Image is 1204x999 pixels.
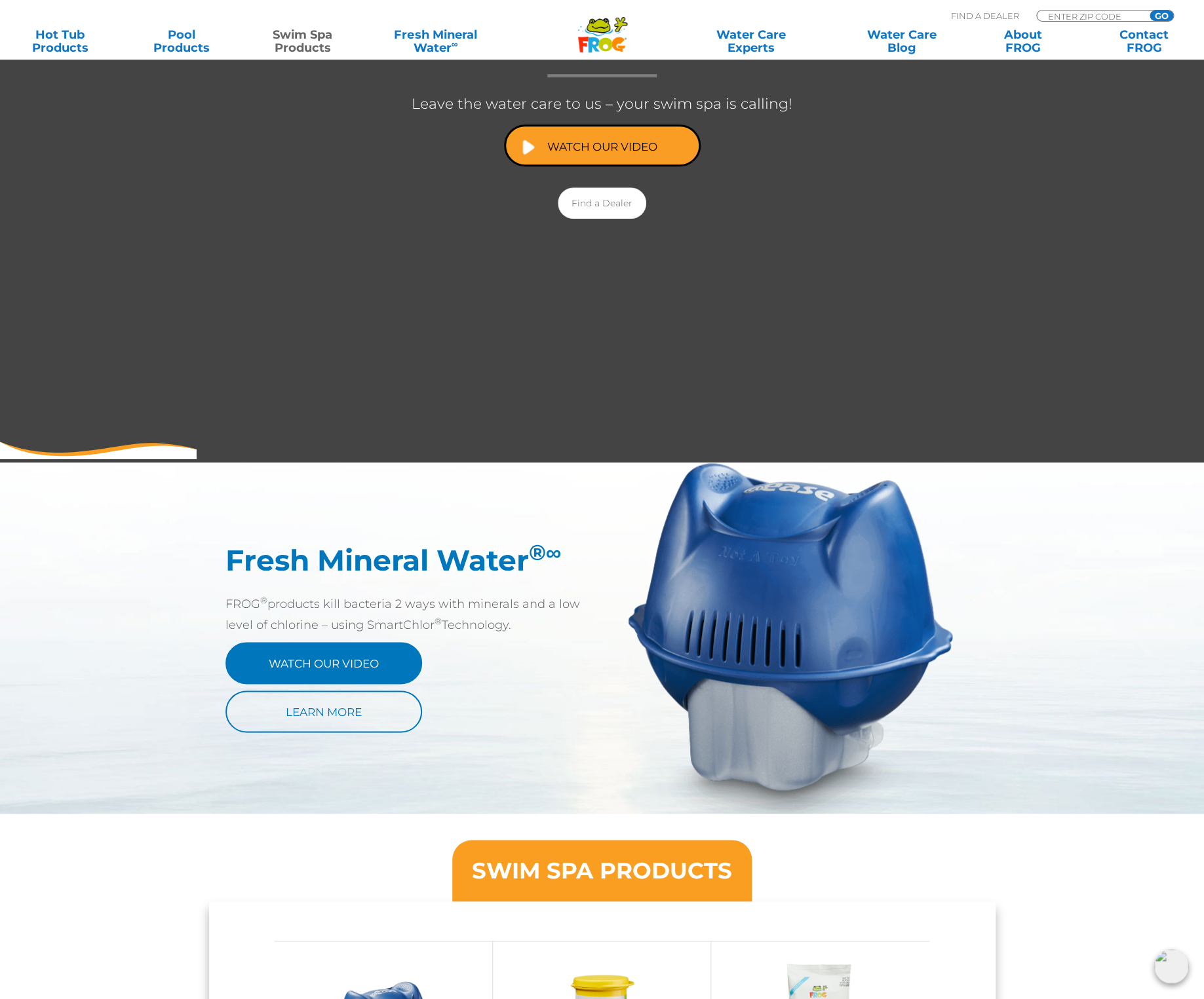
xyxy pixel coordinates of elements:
[1047,10,1135,22] input: Zip Code Form
[225,690,422,732] a: Learn More
[225,642,422,684] a: Watch Our Video
[225,594,602,635] p: FROG products kill bacteria 2 ways with minerals and a low level of chlorine – using SmartChlor T...
[951,10,1019,22] p: Find A Dealer
[472,859,732,882] h3: SWIM SPA PRODUCTS
[376,28,494,54] a: Fresh MineralWater∞
[134,28,229,54] a: PoolProducts
[340,90,864,118] p: Leave the water care to us – your swim spa is calling!
[452,39,458,49] sup: ∞
[529,539,562,565] sup: ®
[260,595,267,605] sup: ®
[674,28,828,54] a: Water CareExperts
[558,187,646,219] a: Find a Dealer
[225,543,602,577] h2: Fresh Mineral Water
[546,539,562,565] em: ∞
[504,124,701,166] a: Watch Our Video
[435,616,442,626] sup: ®
[1150,10,1173,21] input: GO
[628,462,953,814] img: ss-landing-fmw-img
[13,28,107,54] a: Hot TubProducts
[975,28,1070,54] a: AboutFROG
[256,28,350,54] a: Swim SpaProducts
[855,28,949,54] a: Water CareBlog
[1097,28,1191,54] a: ContactFROG
[1154,949,1188,983] img: openIcon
